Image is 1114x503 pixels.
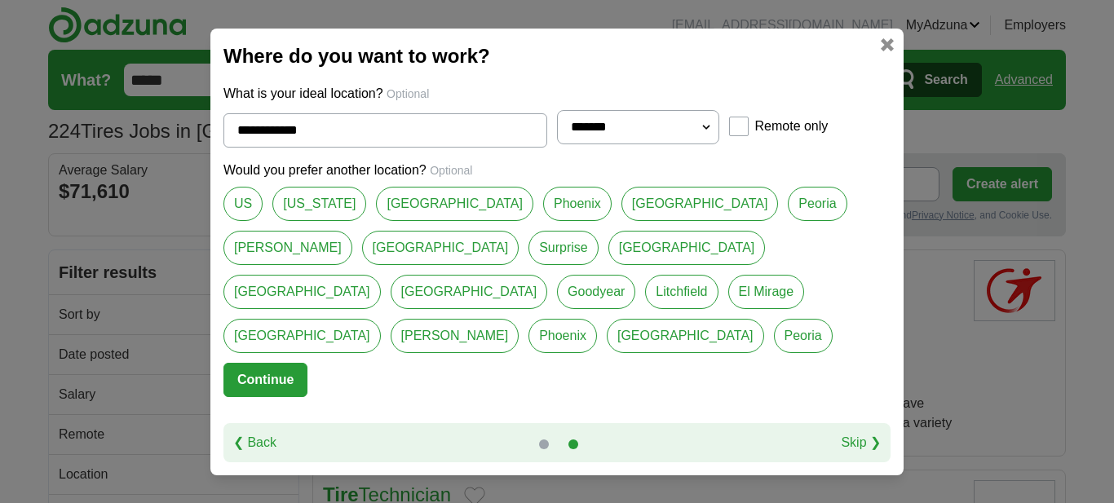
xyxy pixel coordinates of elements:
p: Would you prefer another location? [223,161,891,180]
a: El Mirage [728,275,805,309]
a: Phoenix [543,187,612,221]
a: [PERSON_NAME] [391,319,519,353]
h2: Where do you want to work? [223,42,891,71]
a: ❮ Back [233,433,276,452]
a: Peoria [788,187,847,221]
a: Peoria [774,319,833,353]
span: Optional [387,87,429,100]
a: US [223,187,263,221]
a: [GEOGRAPHIC_DATA] [621,187,779,221]
a: [GEOGRAPHIC_DATA] [608,231,766,265]
label: Remote only [755,117,829,136]
a: Phoenix [528,319,597,353]
a: [GEOGRAPHIC_DATA] [607,319,764,353]
button: Continue [223,363,307,397]
a: [GEOGRAPHIC_DATA] [362,231,519,265]
a: Skip ❯ [841,433,881,452]
a: [PERSON_NAME] [223,231,352,265]
a: Goodyear [557,275,635,309]
a: Surprise [528,231,599,265]
a: [GEOGRAPHIC_DATA] [223,319,381,353]
a: Litchfield [645,275,718,309]
a: [GEOGRAPHIC_DATA] [376,187,533,221]
a: [GEOGRAPHIC_DATA] [223,275,381,309]
a: [US_STATE] [272,187,366,221]
span: Optional [430,164,472,177]
p: What is your ideal location? [223,84,891,104]
a: [GEOGRAPHIC_DATA] [391,275,548,309]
